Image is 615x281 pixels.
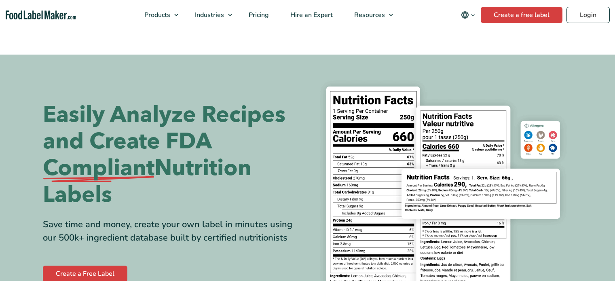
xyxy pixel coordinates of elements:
[43,218,302,245] div: Save time and money, create your own label in minutes using our 500k+ ingredient database built b...
[352,11,386,19] span: Resources
[43,155,154,182] span: Compliant
[566,7,610,23] a: Login
[455,7,481,23] button: Change language
[142,11,171,19] span: Products
[43,101,302,208] h1: Easily Analyze Recipes and Create FDA Nutrition Labels
[481,7,562,23] a: Create a free label
[192,11,225,19] span: Industries
[6,11,76,20] a: Food Label Maker homepage
[246,11,270,19] span: Pricing
[288,11,334,19] span: Hire an Expert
